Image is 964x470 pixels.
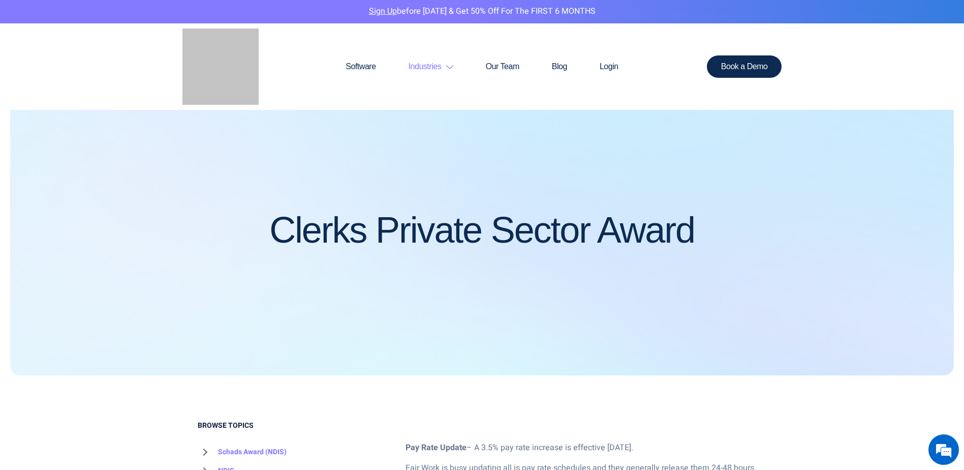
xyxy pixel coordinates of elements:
[369,5,397,17] a: Sign Up
[470,42,536,91] a: Our Team
[8,5,956,18] p: before [DATE] & Get 50% Off for the FIRST 6 MONTHS
[406,442,767,455] p: – A 3.5% pay rate increase is effective [DATE].
[392,42,470,91] a: Industries
[536,42,583,91] a: Blog
[269,210,695,250] h1: Clerks Private Sector Award
[721,63,768,71] span: Book a Demo
[198,443,287,462] a: Schads Award (NDIS)
[707,55,782,78] a: Book a Demo
[406,442,467,454] strong: Pay Rate Update
[329,42,392,91] a: Software
[583,42,635,91] a: Login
